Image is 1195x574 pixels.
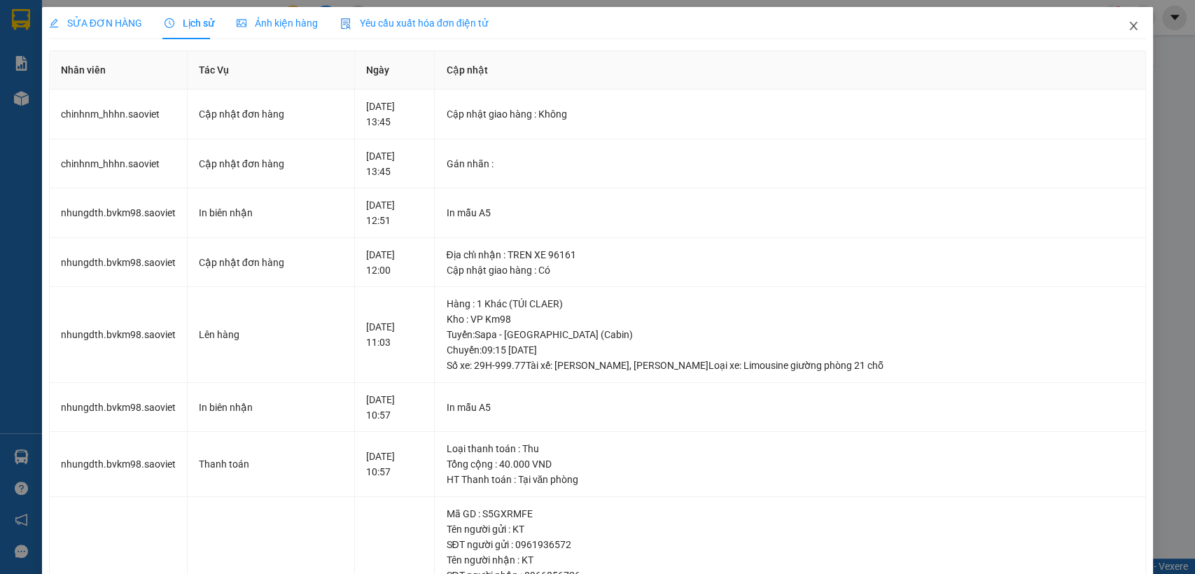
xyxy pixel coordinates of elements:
div: Cập nhật đơn hàng [199,106,343,122]
td: nhungdth.bvkm98.saoviet [50,238,188,288]
td: nhungdth.bvkm98.saoviet [50,432,188,497]
td: chinhnm_hhhn.saoviet [50,139,188,189]
span: picture [237,18,246,28]
div: In mẫu A5 [446,205,1134,220]
div: Tên người gửi : KT [446,521,1134,537]
span: close [1128,20,1139,31]
div: Cập nhật giao hàng : Có [446,262,1134,278]
div: Tuyến : Sapa - [GEOGRAPHIC_DATA] (Cabin) Chuyến: 09:15 [DATE] Số xe: 29H-999.77 Tài xế: [PERSON_N... [446,327,1134,373]
div: Tên người nhận : KT [446,552,1134,568]
div: SĐT người gửi : 0961936572 [446,537,1134,552]
span: Lịch sử [165,17,214,29]
div: Gán nhãn : [446,156,1134,171]
button: Close [1114,7,1153,46]
td: nhungdth.bvkm98.saoviet [50,188,188,238]
div: [DATE] 10:57 [366,449,423,479]
div: Loại thanh toán : Thu [446,441,1134,456]
div: [DATE] 13:45 [366,99,423,129]
div: In biên nhận [199,205,343,220]
div: Hàng : 1 Khác (TÚI CLAER) [446,296,1134,311]
div: Mã GD : S5GXRMFE [446,506,1134,521]
div: Địa chỉ nhận : TREN XE 96161 [446,247,1134,262]
th: Nhân viên [50,51,188,90]
th: Ngày [355,51,435,90]
div: Tổng cộng : 40.000 VND [446,456,1134,472]
div: Lên hàng [199,327,343,342]
div: Cập nhật đơn hàng [199,156,343,171]
div: Thanh toán [199,456,343,472]
div: [DATE] 12:51 [366,197,423,228]
span: SỬA ĐƠN HÀNG [49,17,142,29]
div: [DATE] 12:00 [366,247,423,278]
th: Tác Vụ [188,51,355,90]
span: Ảnh kiện hàng [237,17,318,29]
td: chinhnm_hhhn.saoviet [50,90,188,139]
span: Yêu cầu xuất hóa đơn điện tử [340,17,488,29]
div: Kho : VP Km98 [446,311,1134,327]
div: In biên nhận [199,400,343,415]
td: nhungdth.bvkm98.saoviet [50,287,188,383]
div: HT Thanh toán : Tại văn phòng [446,472,1134,487]
th: Cập nhật [435,51,1146,90]
span: edit [49,18,59,28]
span: clock-circle [165,18,174,28]
div: Cập nhật giao hàng : Không [446,106,1134,122]
td: nhungdth.bvkm98.saoviet [50,383,188,433]
img: icon [340,18,351,29]
div: [DATE] 13:45 [366,148,423,179]
div: In mẫu A5 [446,400,1134,415]
div: Cập nhật đơn hàng [199,255,343,270]
div: [DATE] 11:03 [366,319,423,350]
div: [DATE] 10:57 [366,392,423,423]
